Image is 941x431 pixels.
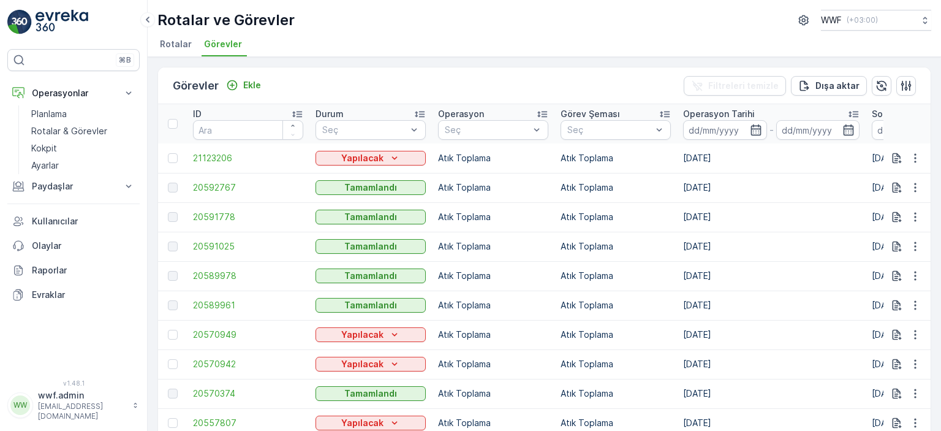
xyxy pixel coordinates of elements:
p: ( +03:00 ) [847,15,878,25]
p: Tamamlandı [344,387,397,400]
td: Atık Toplama [432,143,554,173]
button: Tamamlandı [316,269,426,283]
p: Tamamlandı [344,211,397,223]
td: Atık Toplama [432,202,554,232]
td: Atık Toplama [432,320,554,349]
a: Planlama [26,105,140,123]
input: dd/mm/yyyy [776,120,860,140]
td: Atık Toplama [554,173,677,202]
p: Olaylar [32,240,135,252]
span: 21123206 [193,152,303,164]
p: Yapılacak [341,329,384,341]
p: Operasyonlar [32,87,115,99]
a: Evraklar [7,283,140,307]
button: Yapılacak [316,327,426,342]
p: Kokpit [31,142,57,154]
div: Toggle Row Selected [168,418,178,428]
button: Filtreleri temizle [684,76,786,96]
a: 20589961 [193,299,303,311]
img: logo_light-DOdMpM7g.png [36,10,88,34]
button: Tamamlandı [316,180,426,195]
p: Paydaşlar [32,180,115,193]
div: Toggle Row Selected [168,389,178,399]
a: 20570949 [193,329,303,341]
p: Ekle [243,79,261,91]
a: Kokpit [26,140,140,157]
div: Toggle Row Selected [168,153,178,163]
img: logo [7,10,32,34]
p: ID [193,108,202,120]
p: Durum [316,108,344,120]
a: 20570942 [193,358,303,370]
button: WWF(+03:00) [821,10,931,31]
span: 20570374 [193,387,303,400]
a: Raporlar [7,258,140,283]
p: Operasyon Tarihi [683,108,755,120]
td: [DATE] [677,261,866,291]
span: 20591778 [193,211,303,223]
td: Atık Toplama [554,291,677,320]
td: Atık Toplama [432,379,554,408]
td: Atık Toplama [432,261,554,291]
td: Atık Toplama [554,232,677,261]
p: Tamamlandı [344,270,397,282]
td: Atık Toplama [432,173,554,202]
p: Yapılacak [341,358,384,370]
td: [DATE] [677,349,866,379]
td: Atık Toplama [554,202,677,232]
a: 20592767 [193,181,303,194]
div: WW [10,395,30,415]
td: Atık Toplama [432,291,554,320]
td: Atık Toplama [554,261,677,291]
span: v 1.48.1 [7,380,140,387]
button: Operasyonlar [7,81,140,105]
button: Yapılacak [316,357,426,372]
p: WWF [821,14,842,26]
td: Atık Toplama [554,379,677,408]
p: Tamamlandı [344,299,397,311]
a: Rotalar & Görevler [26,123,140,140]
p: ⌘B [119,55,131,65]
p: Yapılacak [341,152,384,164]
p: Seç [445,124,529,136]
td: Atık Toplama [554,143,677,173]
td: Atık Toplama [554,349,677,379]
a: Olaylar [7,234,140,258]
td: [DATE] [677,291,866,320]
p: Seç [322,124,407,136]
p: Görevler [173,77,219,94]
td: [DATE] [677,173,866,202]
div: Toggle Row Selected [168,359,178,369]
a: 20557807 [193,417,303,429]
p: Görev Şeması [561,108,620,120]
td: Atık Toplama [432,349,554,379]
button: Dışa aktar [791,76,867,96]
a: Kullanıcılar [7,209,140,234]
button: Tamamlandı [316,239,426,254]
a: 20591025 [193,240,303,253]
button: Yapılacak [316,416,426,430]
p: Tamamlandı [344,181,397,194]
a: Ayarlar [26,157,140,174]
td: [DATE] [677,143,866,173]
button: Yapılacak [316,151,426,166]
span: Rotalar [160,38,192,50]
p: Filtreleri temizle [708,80,779,92]
input: dd/mm/yyyy [683,120,767,140]
button: Tamamlandı [316,386,426,401]
p: Raporlar [32,264,135,277]
button: WWwwf.admin[EMAIL_ADDRESS][DOMAIN_NAME] [7,389,140,421]
div: Toggle Row Selected [168,330,178,340]
td: Atık Toplama [554,320,677,349]
td: [DATE] [677,202,866,232]
button: Tamamlandı [316,210,426,224]
span: Görevler [204,38,242,50]
a: 20589978 [193,270,303,282]
td: [DATE] [677,232,866,261]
